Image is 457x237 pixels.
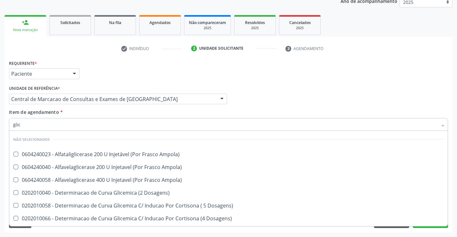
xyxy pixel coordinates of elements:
span: Item de agendamento [9,109,59,115]
div: 0202010040 - Determinacao de Curva Glicemica (2 Dosagens) [13,190,444,195]
span: Cancelados [289,20,311,25]
div: Unidade solicitante [199,46,243,51]
div: 0202010066 - Determinacao de Curva Glicemica C/ Inducao Por Cortisona (4 Dosagens) [13,216,444,221]
input: Buscar por procedimentos [13,118,437,131]
label: Unidade de referência [9,84,60,94]
div: 0604240040 - Alfavelaglicerase 200 U Injetavel (Por Frasco Ampola) [13,165,444,170]
span: Na fila [109,20,121,25]
span: Solicitados [60,20,80,25]
div: 2025 [239,26,271,30]
span: Resolvidos [245,20,265,25]
div: 2 [191,46,197,51]
span: Agendados [149,20,171,25]
div: 0604240058 - Alfavelaglicerase 400 U Injetavel (Por Frasco Ampola) [13,177,444,182]
span: Não compareceram [189,20,226,25]
div: 2025 [284,26,316,30]
div: person_add [22,19,29,26]
span: Paciente [11,71,66,77]
div: 0604240023 - Alfataliglicerase 200 U Injetável (Por Frasco Ampola) [13,152,444,157]
div: 0202010058 - Determinacao de Curva Glicemica C/ Inducao Por Cortisona ( 5 Dosagens) [13,203,444,208]
span: Central de Marcacao de Consultas e Exames de [GEOGRAPHIC_DATA] [11,96,214,102]
div: Nova marcação [9,28,42,32]
div: 2025 [189,26,226,30]
label: Requerente [9,58,37,68]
